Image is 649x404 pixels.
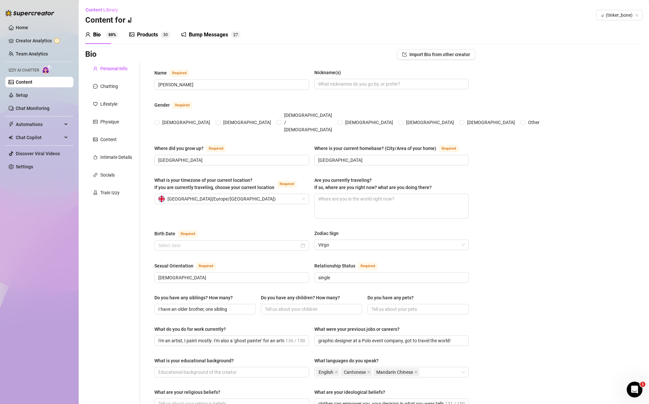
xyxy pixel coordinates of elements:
a: Creator Analytics exclamation-circle [16,35,68,46]
label: Gender [154,101,199,109]
label: Do you have any pets? [367,294,418,301]
div: Physique [100,118,119,125]
span: [GEOGRAPHIC_DATA] ( Europe/[GEOGRAPHIC_DATA] ) [167,194,276,204]
label: Where is your current homebase? (City/Area of your home) [314,144,466,152]
label: Do you have any siblings? How many? [154,294,237,301]
span: 1 [640,382,645,387]
span: Mandarin Chinese [373,368,419,376]
label: Birth Date [154,230,205,238]
label: What are your religious beliefs? [154,389,225,396]
span: picture [93,137,98,142]
a: Home [16,25,28,30]
div: What are your religious beliefs? [154,389,220,396]
label: Relationship Status [314,262,385,270]
span: [DEMOGRAPHIC_DATA] [464,119,518,126]
span: Required [358,263,378,270]
div: Bump Messages [189,31,228,39]
input: What languages do you speak? [421,368,422,376]
sup: 30 [161,32,170,38]
input: What were your previous jobs or careers? [318,337,464,344]
span: Required [169,70,189,77]
span: [DEMOGRAPHIC_DATA] [343,119,396,126]
span: [DEMOGRAPHIC_DATA] [403,119,457,126]
span: user [85,32,90,37]
input: Do you have any children? How many? [265,306,357,313]
span: Cantonese [344,369,366,376]
iframe: Intercom live chat [627,382,642,397]
span: [DEMOGRAPHIC_DATA] / [DEMOGRAPHIC_DATA] [282,112,335,133]
sup: 88% [106,32,119,38]
div: Content [100,136,117,143]
label: Name [154,69,196,77]
span: Automations [16,119,62,130]
span: team [635,13,639,17]
a: Chat Monitoring [16,106,49,111]
span: import [402,52,407,57]
span: message [93,84,98,89]
span: Chat Copilot [16,132,62,143]
label: Nickname(s) [314,69,345,76]
span: experiment [93,190,98,195]
span: 0 [166,32,168,37]
span: close [335,371,338,374]
span: What is your timezone of your current location? If you are currently traveling, choose your curre... [154,178,274,190]
span: Izzy AI Chatter [9,67,39,74]
h3: Bio [85,49,97,60]
input: Birth Date [158,242,299,249]
button: Content Library [85,5,123,15]
span: Required [172,102,192,109]
span: Import Bio from other creator [409,52,470,57]
span: Other [525,119,542,126]
input: What do you do for work currently? [158,337,284,344]
div: Sexual Orientation [154,262,193,269]
span: English [316,368,340,376]
a: Setup [16,93,28,98]
span: idcard [93,119,98,124]
span: link [93,173,98,177]
label: What are your ideological beliefs? [314,389,390,396]
span: Virgo [318,240,465,250]
label: What languages do you speak? [314,357,383,364]
span: 2 [233,32,236,37]
div: Intimate Details [100,154,132,161]
div: Do you have any pets? [367,294,414,301]
span: English [319,369,333,376]
div: Socials [100,171,115,179]
div: Do you have any children? How many? [261,294,340,301]
div: Name [154,69,167,76]
span: 136 / 150 [285,337,305,344]
span: ꒻‍️ (tinker_bone) [600,10,639,20]
input: Where did you grow up? [158,157,304,164]
span: fire [93,155,98,159]
span: [DEMOGRAPHIC_DATA] [160,119,213,126]
span: [DEMOGRAPHIC_DATA] [221,119,274,126]
span: Required [196,263,216,270]
div: What languages do you speak? [314,357,379,364]
span: notification [181,32,186,37]
img: Chat Copilot [9,135,13,140]
div: What is your educational background? [154,357,234,364]
div: Where is your current homebase? (City/Area of your home) [314,145,436,152]
div: Where did you grow up? [154,145,204,152]
label: Zodiac Sign [314,230,343,237]
span: heart [93,102,98,106]
a: Discover Viral Videos [16,151,60,156]
input: Sexual Orientation [158,274,304,281]
button: Import Bio from other creator [397,49,475,60]
span: Content Library [86,7,118,12]
span: user [93,66,98,71]
span: picture [129,32,134,37]
div: Do you have any siblings? How many? [154,294,233,301]
div: Products [137,31,158,39]
span: Mandarin Chinese [376,369,413,376]
label: What do you do for work currently? [154,326,230,333]
span: close [367,371,370,374]
div: Lifestyle [100,100,117,108]
input: Where is your current homebase? (City/Area of your home) [318,157,464,164]
input: Do you have any siblings? How many? [158,306,250,313]
input: Do you have any pets? [371,306,463,313]
sup: 27 [231,32,241,38]
input: Relationship Status [318,274,464,281]
label: Do you have any children? How many? [261,294,344,301]
div: Train Izzy [100,189,120,196]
